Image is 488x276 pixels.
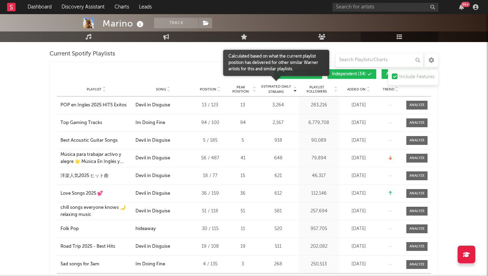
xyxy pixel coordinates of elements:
[332,72,366,76] span: Independent ( 34 )
[260,208,297,215] div: 581
[135,155,170,162] div: Devil in Disguise
[341,172,376,180] div: [DATE]
[60,225,132,233] a: Folk Pop
[300,137,337,144] div: 90,089
[60,119,132,127] a: Top Gaming Tracks
[135,137,170,144] div: Devil in Disguise
[60,102,127,109] div: POP en Ingles 2025 HITS Exitos
[300,85,333,94] span: Playlist Followers
[341,225,376,233] div: [DATE]
[461,2,470,7] div: 99 +
[383,87,394,92] span: Trend
[60,102,132,109] a: POP en Ingles 2025 HITS Exitos
[300,225,337,233] div: 957,705
[103,18,145,29] div: Marino
[87,87,101,92] span: Playlist
[300,261,337,268] div: 250,513
[230,243,256,250] div: 19
[194,172,226,180] div: 18 / 77
[135,208,170,215] div: Devil in Disguise
[60,190,103,197] div: Love Songs 2025 💕
[341,208,376,215] div: [DATE]
[60,151,132,165] a: Música para trabajar activo y alegre 🌟 Música En Inglés y Español 2025
[260,84,292,95] span: Estimated Daily Streams
[60,172,109,180] div: 洋楽人気2025 ヒット曲
[260,172,297,180] div: 621
[347,87,366,92] span: Added On
[60,225,79,233] div: Folk Pop
[341,243,376,250] div: [DATE]
[194,155,226,162] div: 56 / 487
[60,261,132,268] a: Sad songs for 3am
[60,243,115,250] div: Road Trip 2025 - Best Hits
[260,119,297,127] div: 2,167
[459,4,464,10] button: 99+
[60,243,132,250] a: Road Trip 2025 - Best Hits
[230,119,256,127] div: 94
[60,261,99,268] div: Sad songs for 3am
[300,119,337,127] div: 6,779,708
[60,137,132,144] a: Best Acoustic Guitar Songs
[230,208,256,215] div: 51
[300,208,337,215] div: 257,694
[332,3,438,12] input: Search for artists
[135,119,165,127] div: Im Doing Fine
[399,73,435,81] div: Include Features
[60,137,118,144] div: Best Acoustic Guitar Songs
[194,119,226,127] div: 94 / 100
[335,53,424,67] input: Search Playlists/Charts
[60,172,132,180] a: 洋楽人気2025 ヒット曲
[60,119,102,127] div: Top Gaming Tracks
[327,69,376,79] button: Independent(34)
[230,137,256,144] div: 5
[230,85,252,94] span: Peak Position
[382,69,431,79] button: Algorithmic(324)
[194,243,226,250] div: 19 / 108
[260,190,297,197] div: 612
[260,243,297,250] div: 511
[230,190,256,197] div: 36
[135,172,170,180] div: Devil in Disguise
[194,261,226,268] div: 4 / 135
[135,190,170,197] div: Devil in Disguise
[260,102,297,109] div: 3,264
[300,155,337,162] div: 79,894
[60,190,132,197] a: Love Songs 2025 💕
[230,172,256,180] div: 15
[223,53,329,72] span: Calculated based on what the current playlist position has delivered for other similar Warner art...
[230,155,256,162] div: 41
[300,190,337,197] div: 112,146
[60,204,132,218] a: chill songs everyone knows 🌙 relaxing music
[135,225,156,233] div: hideaway
[135,243,170,250] div: Devil in Disguise
[260,261,297,268] div: 268
[386,72,420,76] span: Algorithmic ( 324 )
[230,225,256,233] div: 11
[230,102,256,109] div: 13
[300,172,337,180] div: 46,317
[341,102,376,109] div: [DATE]
[260,137,297,144] div: 918
[341,137,376,144] div: [DATE]
[194,137,226,144] div: 5 / 185
[50,50,115,58] span: Current Spotify Playlists
[194,102,226,109] div: 13 / 123
[300,243,337,250] div: 202,082
[260,155,297,162] div: 648
[194,190,226,197] div: 36 / 159
[341,119,376,127] div: [DATE]
[154,18,198,28] button: Track
[300,102,337,109] div: 283,216
[341,190,376,197] div: [DATE]
[200,87,216,92] span: Position
[194,225,226,233] div: 30 / 115
[194,208,226,215] div: 51 / 118
[156,87,166,92] span: Song
[230,261,256,268] div: 3
[341,155,376,162] div: [DATE]
[135,261,165,268] div: Im Doing Fine
[260,225,297,233] div: 520
[135,102,170,109] div: Devil in Disguise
